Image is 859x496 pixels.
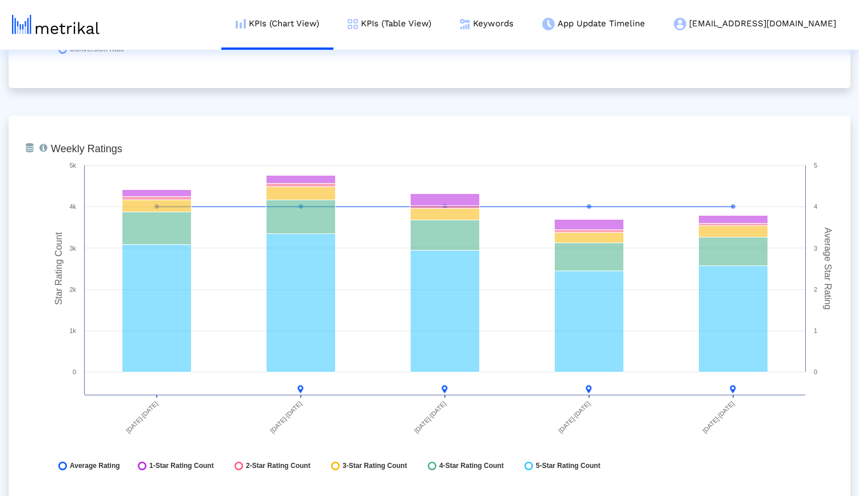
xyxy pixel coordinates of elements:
[814,245,817,252] text: 3
[51,143,122,154] tspan: Weekly Ratings
[814,368,817,375] text: 0
[149,462,214,470] span: 1-Star Rating Count
[236,19,246,29] img: kpi-chart-menu-icon.png
[125,400,159,434] text: [DATE]-[DATE]
[69,162,76,169] text: 5k
[814,327,817,334] text: 1
[814,162,817,169] text: 5
[413,400,447,434] text: [DATE]-[DATE]
[54,232,63,305] tspan: Star Rating Count
[557,400,591,434] text: [DATE]-[DATE]
[348,19,358,29] img: kpi-table-menu-icon.png
[69,203,76,210] text: 4k
[69,327,76,334] text: 1k
[73,368,76,375] text: 0
[814,203,817,210] text: 4
[674,18,686,30] img: my-account-menu-icon.png
[12,15,100,34] img: metrical-logo-light.png
[536,462,600,470] span: 5-Star Rating Count
[69,286,76,293] text: 2k
[439,462,504,470] span: 4-Star Rating Count
[269,400,303,434] text: [DATE]-[DATE]
[701,400,735,434] text: [DATE]-[DATE]
[823,228,833,310] tspan: Average Star Rating
[70,462,120,470] span: Average Rating
[69,245,76,252] text: 3k
[814,286,817,293] text: 2
[542,18,555,30] img: app-update-menu-icon.png
[343,462,407,470] span: 3-Star Rating Count
[460,19,470,29] img: keywords.png
[246,462,311,470] span: 2-Star Rating Count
